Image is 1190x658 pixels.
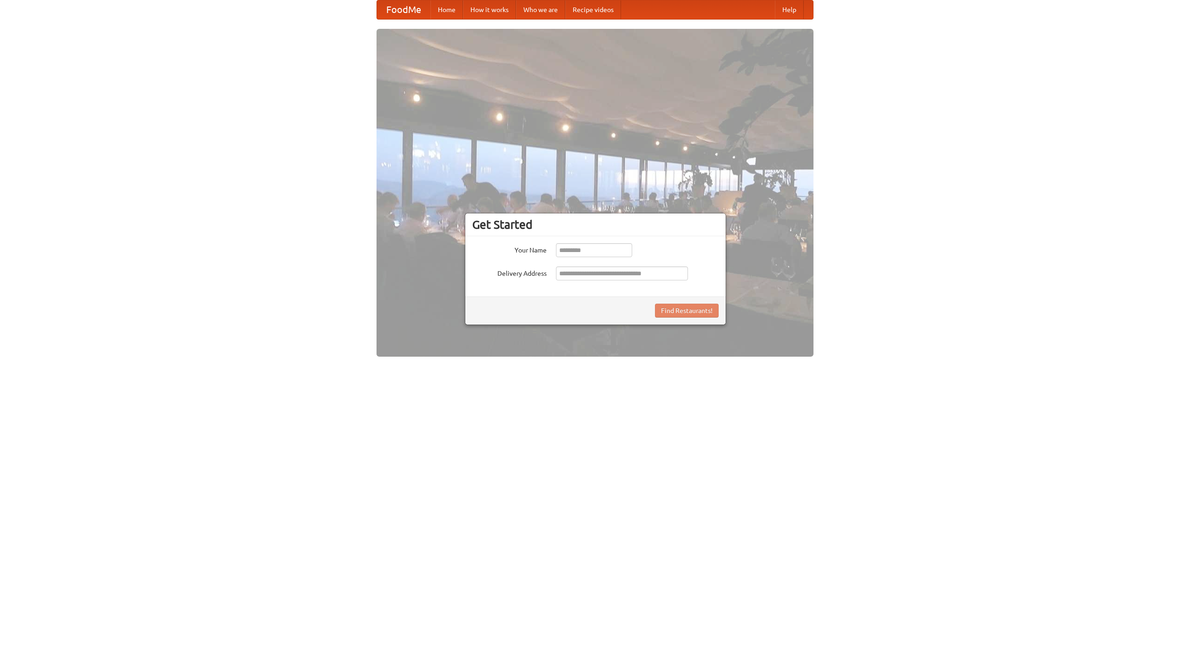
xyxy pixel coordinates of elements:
a: Who we are [516,0,565,19]
a: FoodMe [377,0,430,19]
a: Home [430,0,463,19]
a: Recipe videos [565,0,621,19]
a: Help [775,0,804,19]
label: Delivery Address [472,266,547,278]
a: How it works [463,0,516,19]
label: Your Name [472,243,547,255]
button: Find Restaurants! [655,304,719,318]
h3: Get Started [472,218,719,232]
